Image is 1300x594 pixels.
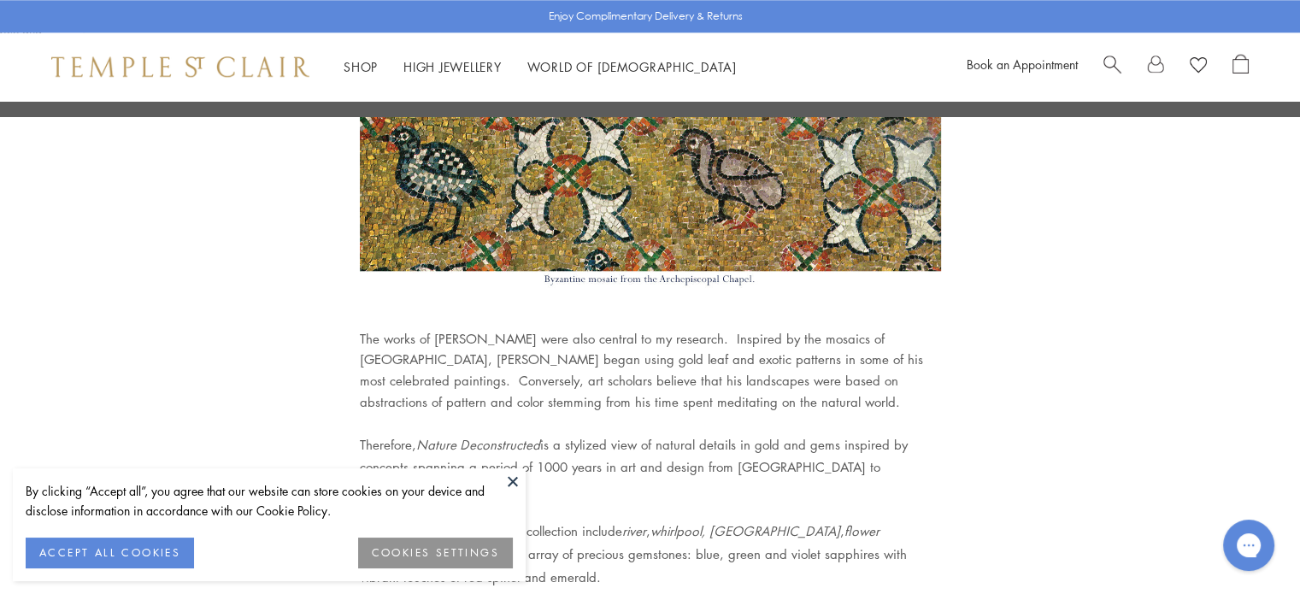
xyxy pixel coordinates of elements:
[360,433,941,499] p: Therefore, is a stylized view of natural details in gold and gems inspired by concepts spanning a...
[26,538,194,568] button: ACCEPT ALL COOKIES
[51,56,309,77] img: Temple St. Clair
[1232,54,1249,79] a: Open Shopping Bag
[1103,54,1121,79] a: Search
[416,436,540,454] em: Nature Deconstructed
[967,56,1078,73] a: Book an Appointment
[549,8,743,25] p: Enjoy Complimentary Delivery & Returns
[344,58,378,75] a: ShopShop
[527,58,737,75] a: World of [DEMOGRAPHIC_DATA]World of [DEMOGRAPHIC_DATA]
[650,522,840,540] em: whirlpool, [GEOGRAPHIC_DATA]
[403,58,502,75] a: High JewelleryHigh Jewellery
[1190,54,1207,79] a: View Wishlist
[360,522,879,563] em: flower field,
[26,481,513,520] div: By clicking “Accept all”, you agree that our website can store cookies on your device and disclos...
[360,520,941,588] p: The titles of the pieces in this collection include , , and imagined in an array of precious gems...
[344,56,737,78] nav: Main navigation
[358,538,513,568] button: COOKIES SETTINGS
[622,522,646,540] em: river
[1215,514,1283,577] iframe: Gorgias live chat messenger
